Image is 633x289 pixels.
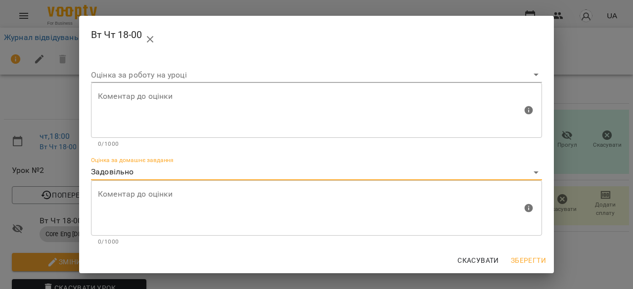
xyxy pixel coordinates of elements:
[91,180,542,247] div: Максимальна кількість: 1000 символів
[453,251,503,269] button: Скасувати
[91,24,542,47] h2: Вт Чт 18-00
[511,254,546,266] span: Зберегти
[91,165,542,180] div: Задовільно
[98,237,535,247] p: 0/1000
[98,139,535,149] p: 0/1000
[457,254,499,266] span: Скасувати
[138,28,162,51] button: close
[91,158,174,164] label: Оцінка за домашнє завдання
[91,83,542,149] div: Максимальна кількість: 1000 символів
[507,251,550,269] button: Зберегти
